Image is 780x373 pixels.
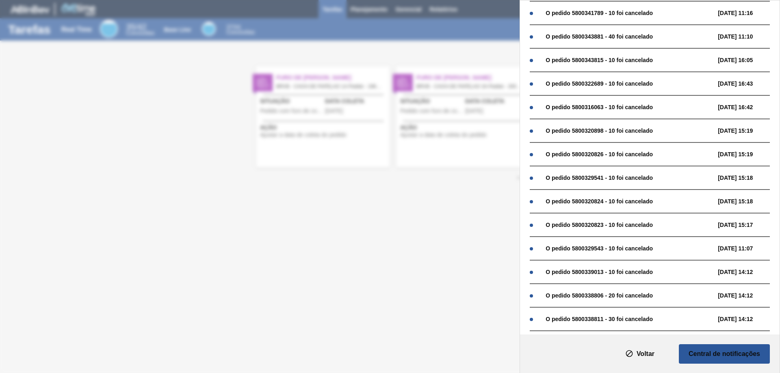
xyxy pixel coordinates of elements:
span: [DATE] 16:42 [718,104,778,110]
div: O pedido 5800320824 - 10 foi cancelado [546,198,714,205]
span: [DATE] 14:12 [718,292,778,299]
span: [DATE] 16:05 [718,57,778,63]
div: O pedido 5800329543 - 10 foi cancelado [546,245,714,252]
span: [DATE] 16:43 [718,80,778,87]
span: [DATE] 15:19 [718,151,778,157]
div: O pedido 5800320826 - 10 foi cancelado [546,151,714,157]
div: O pedido 5800338806 - 20 foi cancelado [546,292,714,299]
div: O pedido 5800320823 - 10 foi cancelado [546,222,714,228]
span: [DATE] 11:10 [718,33,778,40]
div: O pedido 5800343881 - 40 foi cancelado [546,33,714,40]
span: [DATE] 15:17 [718,222,778,228]
span: [DATE] 15:18 [718,198,778,205]
div: O pedido 5800339013 - 10 foi cancelado [546,269,714,275]
div: O pedido 5800329541 - 10 foi cancelado [546,175,714,181]
span: [DATE] 15:18 [718,175,778,181]
span: [DATE] 15:19 [718,127,778,134]
span: [DATE] 14:12 [718,269,778,275]
span: [DATE] 11:16 [718,10,778,16]
div: O pedido 5800320898 - 10 foi cancelado [546,127,714,134]
div: O pedido 5800338811 - 30 foi cancelado [546,316,714,322]
div: O pedido 5800316063 - 10 foi cancelado [546,104,714,110]
span: [DATE] 14:12 [718,316,778,322]
div: O pedido 5800343815 - 10 foi cancelado [546,57,714,63]
div: O pedido 5800341789 - 10 foi cancelado [546,10,714,16]
div: O pedido 5800322689 - 10 foi cancelado [546,80,714,87]
span: [DATE] 11:07 [718,245,778,252]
